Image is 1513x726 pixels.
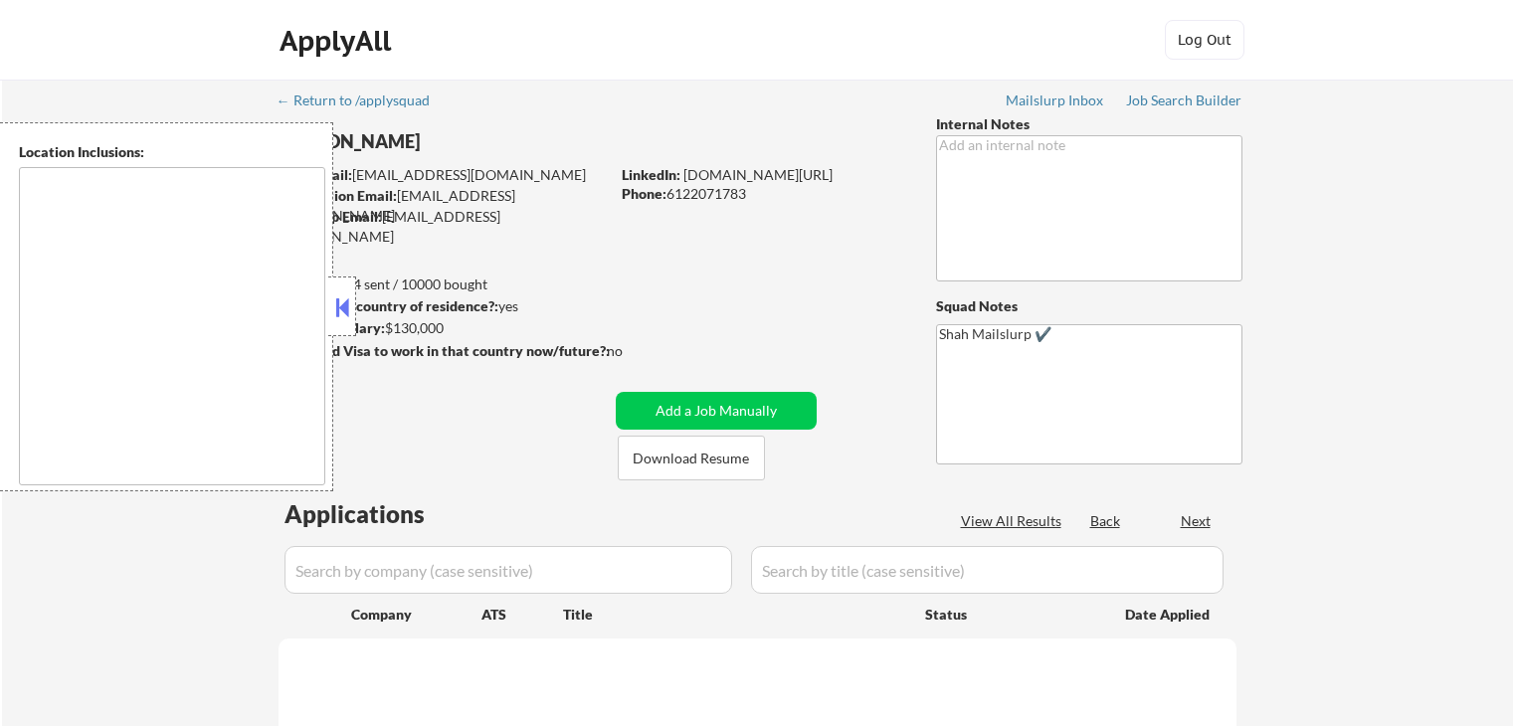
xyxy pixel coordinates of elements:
[1006,93,1105,107] div: Mailslurp Inbox
[280,186,609,225] div: [EMAIL_ADDRESS][DOMAIN_NAME]
[19,142,325,162] div: Location Inclusions:
[936,296,1242,316] div: Squad Notes
[277,93,449,107] div: ← Return to /applysquad
[280,165,609,185] div: [EMAIL_ADDRESS][DOMAIN_NAME]
[279,207,609,246] div: [EMAIL_ADDRESS][DOMAIN_NAME]
[925,596,1096,632] div: Status
[278,297,498,314] strong: Can work in country of residence?:
[1181,511,1213,531] div: Next
[683,166,833,183] a: [DOMAIN_NAME][URL]
[618,436,765,480] button: Download Resume
[1125,605,1213,625] div: Date Applied
[1165,20,1244,60] button: Log Out
[961,511,1067,531] div: View All Results
[280,24,397,58] div: ApplyAll
[481,605,563,625] div: ATS
[278,274,609,294] div: 1494 sent / 10000 bought
[284,502,481,526] div: Applications
[279,129,687,154] div: [PERSON_NAME]
[278,318,609,338] div: $130,000
[622,185,666,202] strong: Phone:
[751,546,1224,594] input: Search by title (case sensitive)
[1090,511,1122,531] div: Back
[1006,92,1105,112] a: Mailslurp Inbox
[936,114,1242,134] div: Internal Notes
[279,342,610,359] strong: Will need Visa to work in that country now/future?:
[616,392,817,430] button: Add a Job Manually
[284,546,732,594] input: Search by company (case sensitive)
[622,184,903,204] div: 6122071783
[278,296,603,316] div: yes
[622,166,680,183] strong: LinkedIn:
[351,605,481,625] div: Company
[607,341,663,361] div: no
[563,605,906,625] div: Title
[277,92,449,112] a: ← Return to /applysquad
[1126,93,1242,107] div: Job Search Builder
